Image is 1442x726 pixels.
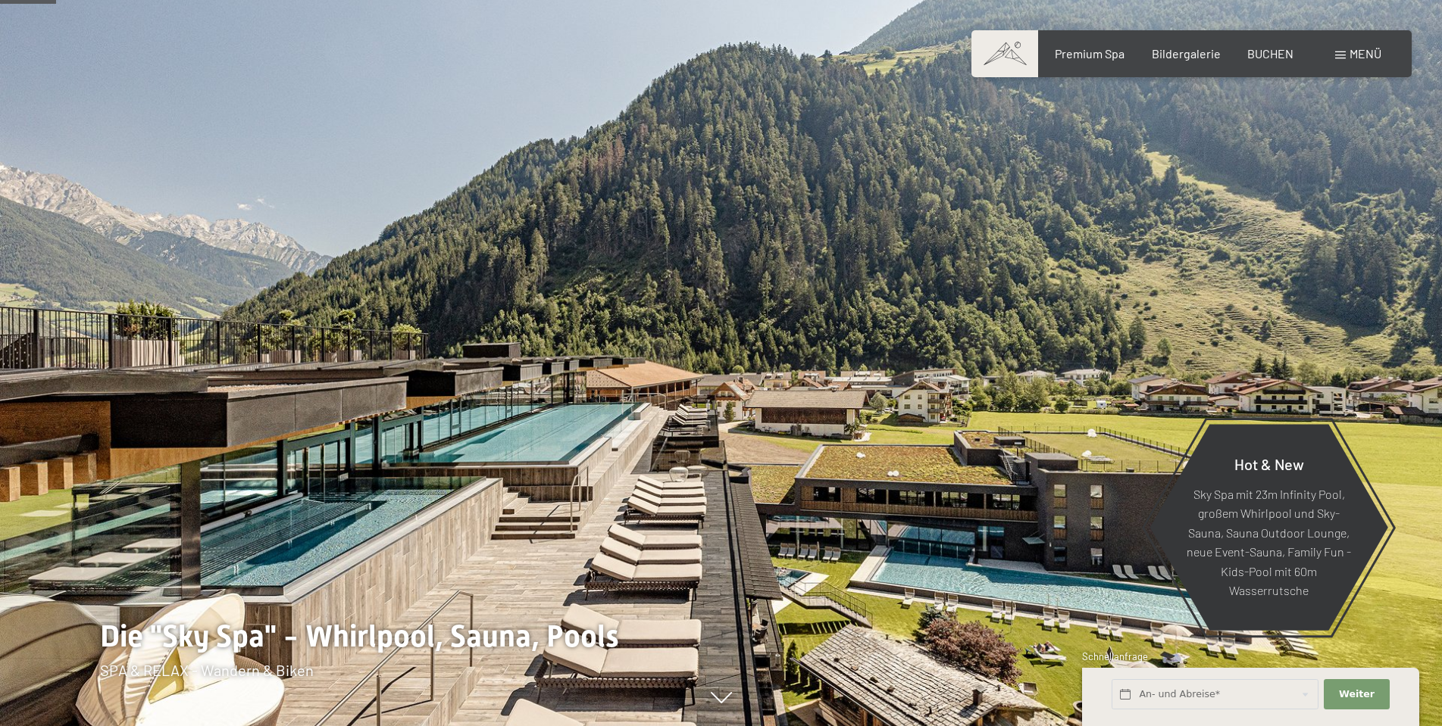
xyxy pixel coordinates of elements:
button: Weiter [1324,679,1389,710]
span: Menü [1350,46,1381,61]
a: Premium Spa [1055,46,1125,61]
span: Schnellanfrage [1082,650,1148,662]
p: Sky Spa mit 23m Infinity Pool, großem Whirlpool und Sky-Sauna, Sauna Outdoor Lounge, neue Event-S... [1187,484,1351,600]
a: BUCHEN [1247,46,1293,61]
a: Hot & New Sky Spa mit 23m Infinity Pool, großem Whirlpool und Sky-Sauna, Sauna Outdoor Lounge, ne... [1149,423,1389,631]
span: Hot & New [1234,454,1304,472]
span: Weiter [1339,687,1375,701]
a: Bildergalerie [1152,46,1221,61]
